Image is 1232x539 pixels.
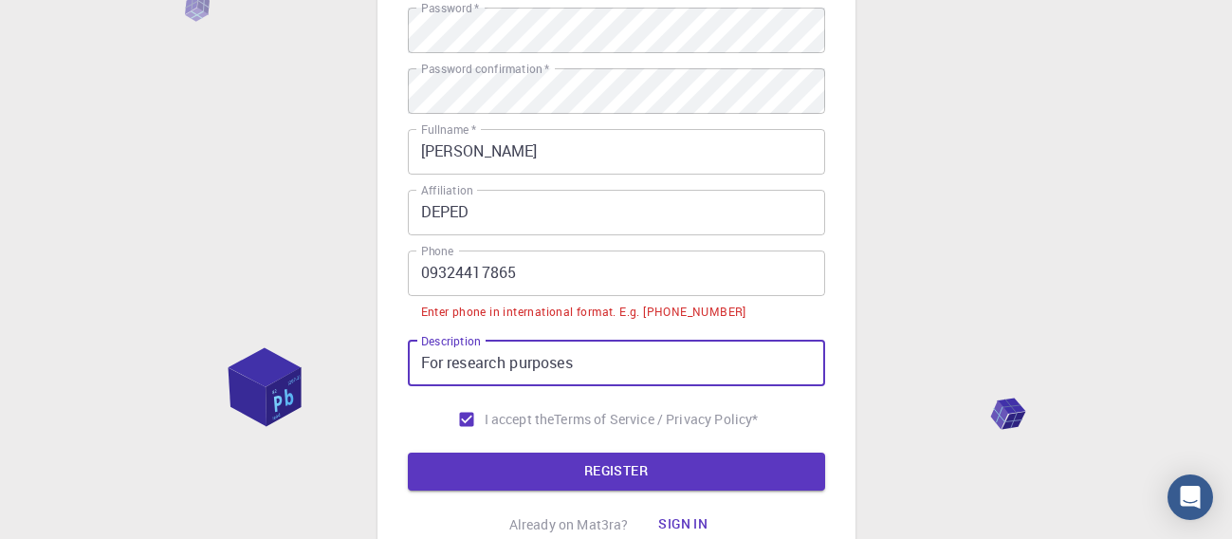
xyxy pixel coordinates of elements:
[421,61,549,77] label: Password confirmation
[509,515,629,534] p: Already on Mat3ra?
[554,410,758,429] p: Terms of Service / Privacy Policy *
[421,303,746,322] div: Enter phone in international format. E.g. [PHONE_NUMBER]
[408,453,825,491] button: REGISTER
[421,243,453,259] label: Phone
[421,121,476,138] label: Fullname
[554,410,758,429] a: Terms of Service / Privacy Policy*
[421,182,472,198] label: Affiliation
[421,333,481,349] label: Description
[485,410,555,429] span: I accept the
[1168,474,1213,520] div: Open Intercom Messenger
